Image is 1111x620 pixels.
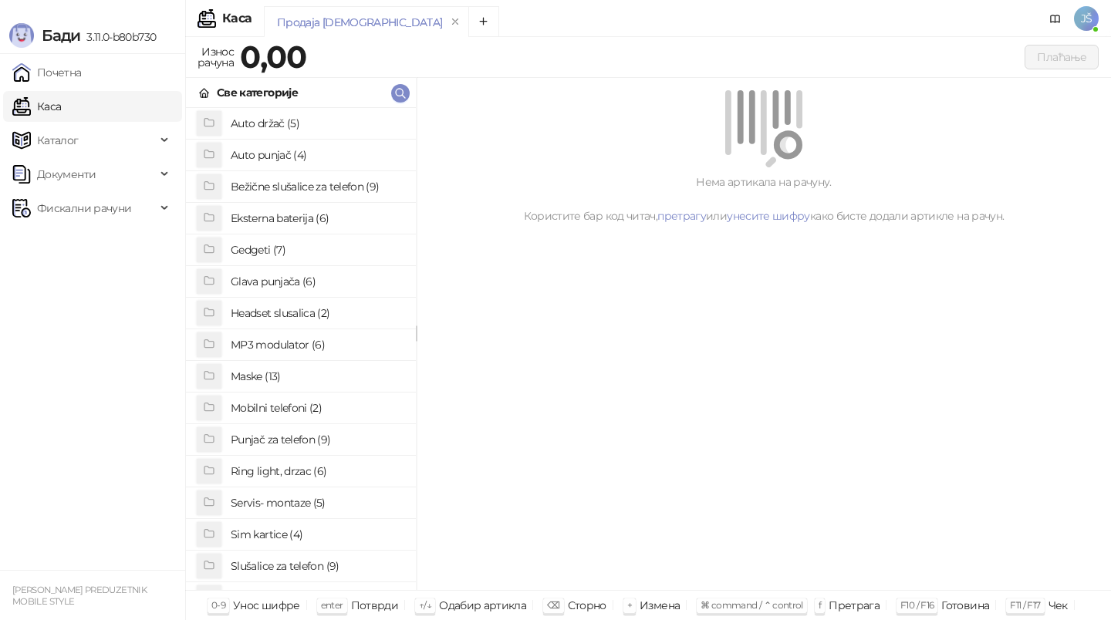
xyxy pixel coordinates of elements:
[321,599,343,611] span: enter
[80,30,156,44] span: 3.11.0-b80b730
[37,193,131,224] span: Фискални рачуни
[37,125,79,156] span: Каталог
[435,174,1092,224] div: Нема артикала на рачуну. Користите бар код читач, или како бисте додали артикле на рачун.
[231,238,404,262] h4: Gedgeti (7)
[222,12,252,25] div: Каса
[627,599,632,611] span: +
[468,6,499,37] button: Add tab
[829,595,880,615] div: Претрага
[9,23,34,48] img: Logo
[657,209,706,223] a: претрагу
[231,301,404,325] h4: Headset slusalica (2)
[941,595,989,615] div: Готовина
[231,459,404,484] h4: Ring light, drzac (6)
[547,599,559,611] span: ⌫
[12,585,147,607] small: [PERSON_NAME] PREDUZETNIK MOBILE STYLE
[640,595,680,615] div: Измена
[194,42,237,72] div: Износ рачуна
[12,57,82,88] a: Почетна
[1010,599,1040,611] span: F11 / F17
[900,599,934,611] span: F10 / F16
[1049,595,1068,615] div: Чек
[231,490,404,515] h4: Servis- montaze (5)
[231,174,404,199] h4: Bežične slušalice za telefon (9)
[568,595,606,615] div: Сторно
[217,84,298,101] div: Све категорије
[445,15,465,29] button: remove
[351,595,399,615] div: Потврди
[231,554,404,578] h4: Slušalice za telefon (9)
[186,108,416,590] div: grid
[231,364,404,389] h4: Maske (13)
[419,599,431,611] span: ↑/↓
[240,38,306,76] strong: 0,00
[277,14,442,31] div: Продаја [DEMOGRAPHIC_DATA]
[211,599,225,611] span: 0-9
[231,206,404,231] h4: Eksterna baterija (6)
[231,585,404,610] h4: Staklo za telefon (7)
[231,111,404,136] h4: Auto držač (5)
[42,26,80,45] span: Бади
[439,595,526,615] div: Одабир артикла
[701,599,803,611] span: ⌘ command / ⌃ control
[1074,6,1099,31] span: JŠ
[231,143,404,167] h4: Auto punjač (4)
[12,91,61,122] a: Каса
[231,332,404,357] h4: MP3 modulator (6)
[231,269,404,294] h4: Glava punjača (6)
[727,209,810,223] a: унесите шифру
[233,595,300,615] div: Унос шифре
[1043,6,1068,31] a: Документација
[231,522,404,547] h4: Sim kartice (4)
[1025,45,1099,69] button: Плаћање
[231,427,404,452] h4: Punjač za telefon (9)
[231,396,404,420] h4: Mobilni telefoni (2)
[819,599,821,611] span: f
[37,159,96,190] span: Документи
